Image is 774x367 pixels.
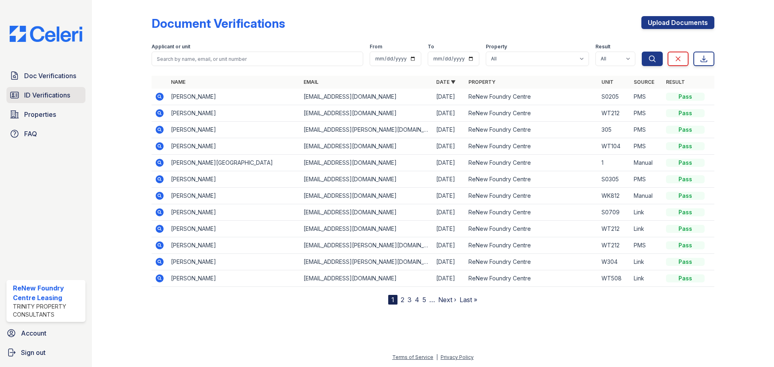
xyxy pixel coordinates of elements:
td: PMS [630,105,663,122]
td: [DATE] [433,138,465,155]
img: CE_Logo_Blue-a8612792a0a2168367f1c8372b55b34899dd931a85d93a1a3d3e32e68fde9ad4.png [3,26,89,42]
label: From [370,44,382,50]
td: ReNew Foundry Centre [465,171,598,188]
td: PMS [630,122,663,138]
td: WT508 [598,270,630,287]
td: ReNew Foundry Centre [465,270,598,287]
td: Link [630,270,663,287]
span: ID Verifications [24,90,70,100]
td: [PERSON_NAME] [168,221,300,237]
a: Account [3,325,89,341]
td: [EMAIL_ADDRESS][DOMAIN_NAME] [300,171,433,188]
td: [EMAIL_ADDRESS][PERSON_NAME][DOMAIN_NAME] [300,254,433,270]
a: ID Verifications [6,87,85,103]
td: S0205 [598,89,630,105]
td: ReNew Foundry Centre [465,221,598,237]
a: 3 [408,296,412,304]
a: Terms of Service [392,354,433,360]
td: [DATE] [433,204,465,221]
td: Manual [630,155,663,171]
td: [PERSON_NAME] [168,89,300,105]
td: [PERSON_NAME] [168,188,300,204]
td: S0305 [598,171,630,188]
td: ReNew Foundry Centre [465,89,598,105]
td: [EMAIL_ADDRESS][DOMAIN_NAME] [300,204,433,221]
td: [DATE] [433,254,465,270]
td: [DATE] [433,221,465,237]
td: [PERSON_NAME] [168,171,300,188]
div: 1 [388,295,397,305]
td: [DATE] [433,122,465,138]
td: [DATE] [433,237,465,254]
td: ReNew Foundry Centre [465,254,598,270]
div: Pass [666,274,705,282]
a: FAQ [6,126,85,142]
div: | [436,354,438,360]
span: Doc Verifications [24,71,76,81]
td: [DATE] [433,105,465,122]
label: Property [486,44,507,50]
div: Pass [666,159,705,167]
td: [EMAIL_ADDRESS][PERSON_NAME][DOMAIN_NAME] [300,122,433,138]
td: ReNew Foundry Centre [465,105,598,122]
a: Sign out [3,344,89,361]
td: WT104 [598,138,630,155]
div: Pass [666,126,705,134]
div: ReNew Foundry Centre Leasing [13,283,82,303]
td: 305 [598,122,630,138]
td: ReNew Foundry Centre [465,204,598,221]
a: Name [171,79,185,85]
td: [PERSON_NAME][GEOGRAPHIC_DATA] [168,155,300,171]
span: … [429,295,435,305]
a: Properties [6,106,85,122]
td: ReNew Foundry Centre [465,237,598,254]
td: Link [630,204,663,221]
td: [DATE] [433,171,465,188]
a: Next › [438,296,456,304]
div: Document Verifications [152,16,285,31]
a: Doc Verifications [6,68,85,84]
a: Last » [460,296,477,304]
div: Pass [666,208,705,216]
td: [EMAIL_ADDRESS][DOMAIN_NAME] [300,89,433,105]
td: [EMAIL_ADDRESS][DOMAIN_NAME] [300,138,433,155]
td: ReNew Foundry Centre [465,188,598,204]
span: Sign out [21,348,46,357]
td: ReNew Foundry Centre [465,138,598,155]
td: [PERSON_NAME] [168,237,300,254]
td: [EMAIL_ADDRESS][DOMAIN_NAME] [300,105,433,122]
div: Pass [666,225,705,233]
label: Applicant or unit [152,44,190,50]
td: 1 [598,155,630,171]
td: [PERSON_NAME] [168,105,300,122]
td: [EMAIL_ADDRESS][DOMAIN_NAME] [300,155,433,171]
div: Pass [666,241,705,249]
span: FAQ [24,129,37,139]
input: Search by name, email, or unit number [152,52,363,66]
td: PMS [630,171,663,188]
a: Unit [601,79,614,85]
td: [EMAIL_ADDRESS][PERSON_NAME][DOMAIN_NAME] [300,237,433,254]
td: [EMAIL_ADDRESS][DOMAIN_NAME] [300,221,433,237]
td: [DATE] [433,270,465,287]
a: Source [634,79,654,85]
a: Property [468,79,495,85]
td: WT212 [598,105,630,122]
td: WT212 [598,237,630,254]
div: Pass [666,93,705,101]
td: Link [630,221,663,237]
div: Pass [666,109,705,117]
a: 4 [415,296,419,304]
td: [PERSON_NAME] [168,138,300,155]
a: Upload Documents [641,16,714,29]
td: [PERSON_NAME] [168,270,300,287]
div: Pass [666,258,705,266]
span: Account [21,328,46,338]
a: 2 [401,296,404,304]
div: Trinity Property Consultants [13,303,82,319]
td: ReNew Foundry Centre [465,122,598,138]
td: WK812 [598,188,630,204]
div: Pass [666,142,705,150]
span: Properties [24,110,56,119]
